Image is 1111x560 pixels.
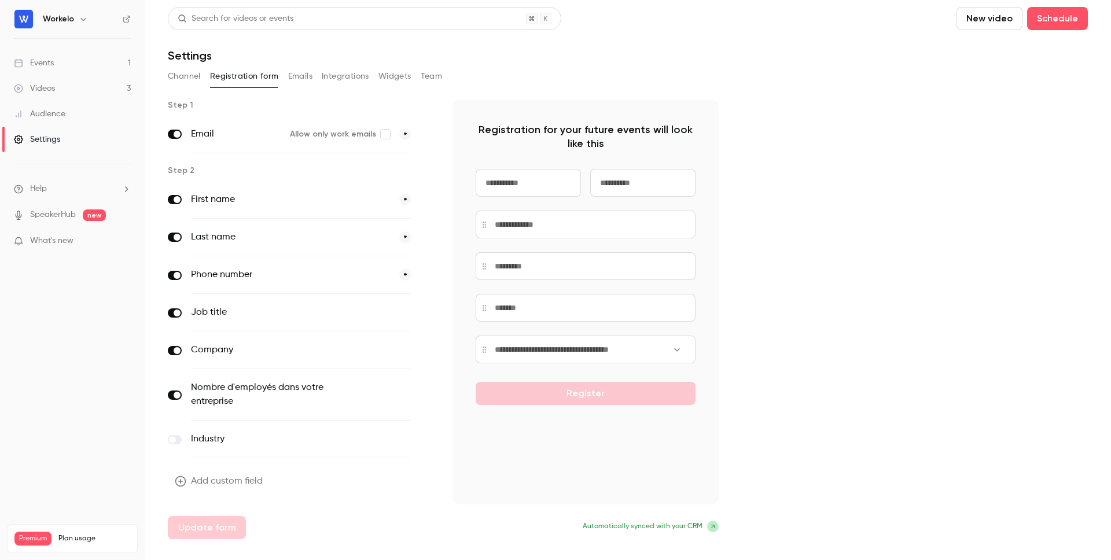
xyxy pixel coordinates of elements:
[14,183,131,195] li: help-dropdown-opener
[210,67,279,86] button: Registration form
[58,534,130,543] span: Plan usage
[30,209,76,221] a: SpeakerHub
[378,67,411,86] button: Widgets
[168,67,201,86] button: Channel
[168,470,272,493] button: Add custom field
[191,305,363,319] label: Job title
[14,532,51,546] span: Premium
[191,432,363,446] label: Industry
[191,343,363,357] label: Company
[117,236,131,246] iframe: Noticeable Trigger
[14,108,65,120] div: Audience
[30,235,73,247] span: What's new
[14,10,33,28] img: Workelo
[168,100,434,111] p: Step 1
[583,521,702,532] span: Automatically synced with your CRM
[191,381,363,408] label: Nombre d'employés dans votre entreprise
[14,134,60,145] div: Settings
[30,183,47,195] span: Help
[168,49,212,62] h1: Settings
[191,193,390,207] label: First name
[168,165,434,176] p: Step 2
[290,128,390,140] label: Allow only work emails
[288,67,312,86] button: Emails
[178,13,293,25] div: Search for videos or events
[43,13,74,25] h6: Workelo
[476,123,696,150] p: Registration for your future events will look like this
[322,67,369,86] button: Integrations
[83,209,106,221] span: new
[421,67,443,86] button: Team
[191,230,390,244] label: Last name
[14,57,54,69] div: Events
[1027,7,1088,30] button: Schedule
[14,83,55,94] div: Videos
[191,127,281,141] label: Email
[191,268,390,282] label: Phone number
[957,7,1022,30] button: New video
